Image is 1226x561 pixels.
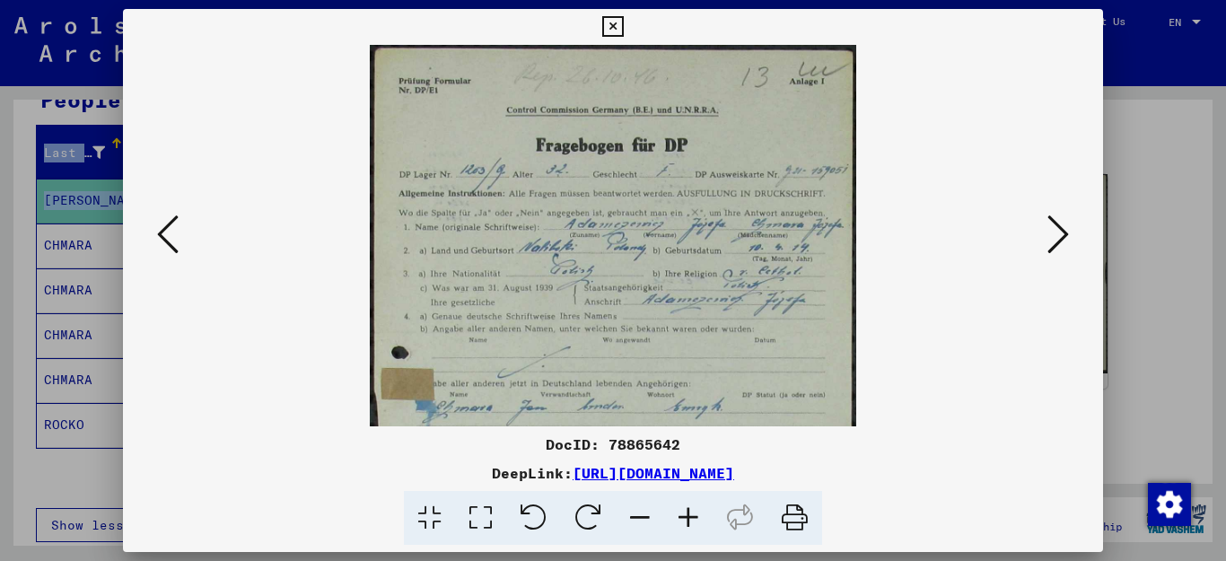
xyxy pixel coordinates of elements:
[123,434,1104,455] div: DocID: 78865642
[573,464,734,482] a: [URL][DOMAIN_NAME]
[1148,483,1191,526] img: Change consent
[1147,482,1190,525] div: Change consent
[123,462,1104,484] div: DeepLink:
